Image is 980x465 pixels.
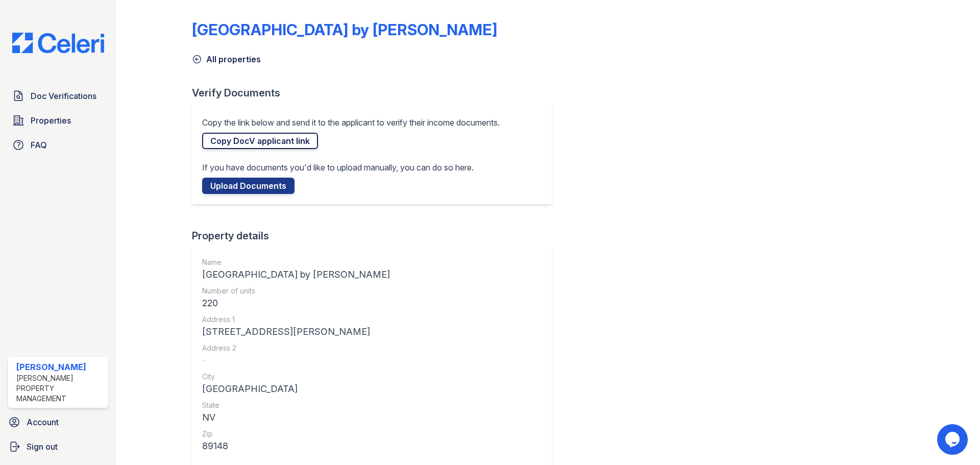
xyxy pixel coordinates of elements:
div: [GEOGRAPHIC_DATA] [202,382,390,396]
div: [PERSON_NAME] [16,361,104,373]
a: Properties [8,110,108,131]
span: Sign out [27,440,58,453]
div: [GEOGRAPHIC_DATA] by [PERSON_NAME] [192,20,497,39]
div: State [202,400,390,410]
div: City [202,372,390,382]
a: FAQ [8,135,108,155]
div: 89148 [202,439,390,453]
div: Verify Documents [192,86,560,100]
a: Copy DocV applicant link [202,133,318,149]
a: Upload Documents [202,178,295,194]
div: 220 [202,296,390,310]
a: All properties [192,53,261,65]
div: [STREET_ADDRESS][PERSON_NAME] [202,325,390,339]
div: Address 1 [202,314,390,325]
span: Properties [31,114,71,127]
a: Account [4,412,112,432]
a: Doc Verifications [8,86,108,106]
div: Name [202,257,390,267]
div: [PERSON_NAME] Property Management [16,373,104,404]
div: NV [202,410,390,425]
div: Number of units [202,286,390,296]
span: FAQ [31,139,47,151]
div: Zip [202,429,390,439]
span: Doc Verifications [31,90,96,102]
div: [GEOGRAPHIC_DATA] by [PERSON_NAME] [202,267,390,282]
p: Copy the link below and send it to the applicant to verify their income documents. [202,116,500,129]
div: Address 2 [202,343,390,353]
p: If you have documents you'd like to upload manually, you can do so here. [202,161,474,174]
div: - [202,353,390,368]
iframe: chat widget [937,424,970,455]
div: Property details [192,229,560,243]
img: CE_Logo_Blue-a8612792a0a2168367f1c8372b55b34899dd931a85d93a1a3d3e32e68fde9ad4.png [4,33,112,53]
a: Sign out [4,436,112,457]
span: Account [27,416,59,428]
